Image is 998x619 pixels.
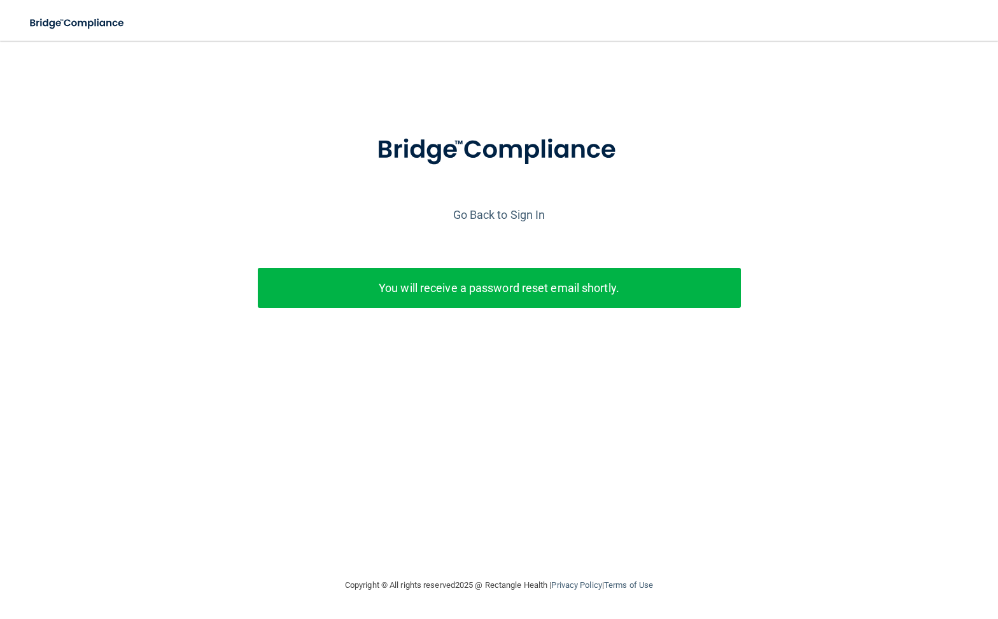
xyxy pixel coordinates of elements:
img: bridge_compliance_login_screen.278c3ca4.svg [351,117,647,183]
div: Copyright © All rights reserved 2025 @ Rectangle Health | | [267,565,731,606]
a: Terms of Use [604,580,653,590]
a: Privacy Policy [551,580,601,590]
a: Go Back to Sign In [453,208,545,221]
img: bridge_compliance_login_screen.278c3ca4.svg [19,10,136,36]
p: You will receive a password reset email shortly. [267,277,731,298]
iframe: Drift Widget Chat Controller [934,531,983,580]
